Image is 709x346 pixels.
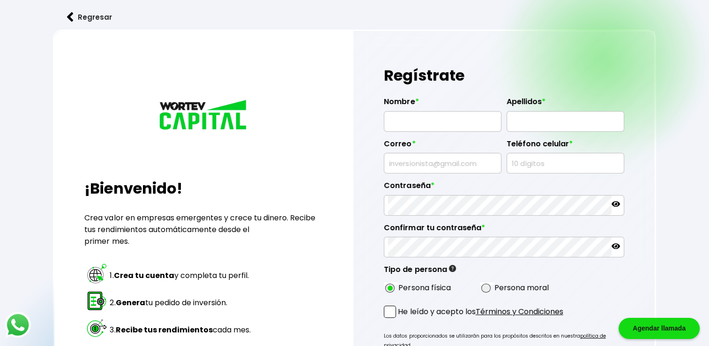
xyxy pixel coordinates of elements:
img: logo_wortev_capital [157,98,251,133]
input: 10 dígitos [511,153,620,173]
label: Tipo de persona [384,265,456,279]
label: Contraseña [384,181,624,195]
td: 3. cada mes. [109,316,251,343]
button: Regresar [53,5,126,30]
p: He leído y acepto los [398,306,563,317]
img: paso 3 [86,317,108,339]
h2: ¡Bienvenido! [84,177,323,200]
a: flecha izquierdaRegresar [53,5,656,30]
label: Apellidos [507,97,624,111]
div: Agendar llamada [619,318,700,339]
td: 1. y completa tu perfil. [109,262,251,288]
td: 2. tu pedido de inversión. [109,289,251,316]
a: Términos y Condiciones [475,306,563,317]
label: Teléfono celular [507,139,624,153]
label: Confirmar tu contraseña [384,223,624,237]
img: gfR76cHglkPwleuBLjWdxeZVvX9Wp6JBDmjRYY8JYDQn16A2ICN00zLTgIroGa6qie5tIuWH7V3AapTKqzv+oMZsGfMUqL5JM... [449,265,456,272]
img: flecha izquierda [67,12,74,22]
strong: Genera [115,297,145,308]
p: Crea valor en empresas emergentes y crece tu dinero. Recibe tus rendimientos automáticamente desd... [84,212,323,247]
label: Persona moral [494,282,549,293]
label: Correo [384,139,501,153]
label: Persona física [398,282,450,293]
input: inversionista@gmail.com [388,153,497,173]
img: paso 2 [86,290,108,312]
img: logos_whatsapp-icon.242b2217.svg [5,312,31,338]
label: Nombre [384,97,501,111]
strong: Recibe tus rendimientos [115,324,212,335]
img: paso 1 [86,263,108,285]
strong: Crea tu cuenta [113,270,174,281]
h1: Regístrate [384,61,624,90]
